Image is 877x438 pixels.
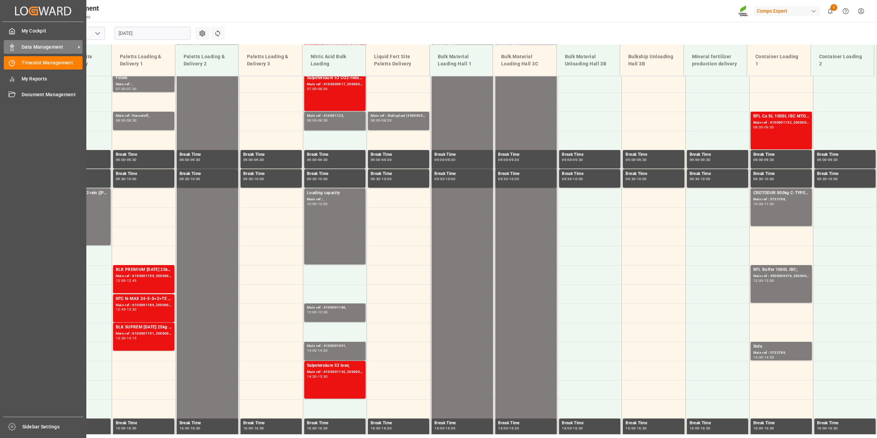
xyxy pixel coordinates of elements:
[764,177,774,180] div: 10:00
[823,3,838,19] button: show 2 new notifications
[763,279,764,282] div: -
[307,197,363,202] div: Main ref : ,
[116,331,172,337] div: Main ref : 6100001151, 2000001021;
[572,427,573,430] div: -
[307,82,363,87] div: Main ref : 6100000917, 2000000957;
[626,427,635,430] div: 16:00
[180,420,235,427] div: Break Time
[701,177,711,180] div: 10:00
[690,151,745,158] div: Break Time
[635,158,637,161] div: -
[125,337,126,340] div: -
[434,177,444,180] div: 09:30
[317,202,318,205] div: -
[254,177,264,180] div: 10:00
[307,119,317,122] div: 08:00
[382,177,392,180] div: 10:00
[189,427,190,430] div: -
[307,375,317,378] div: 14:30
[127,308,137,311] div: 13:30
[116,113,172,119] div: Main ref : Harnstoff,
[754,6,820,16] div: Compo Expert
[127,119,137,122] div: 08:30
[307,113,363,119] div: Main ref : 610001123,
[753,151,809,158] div: Break Time
[116,337,126,340] div: 13:30
[753,113,809,120] div: BFL Ca SL 1000L IBC MTO;DMPP 33,5% NTC redbrown 1100kg CON;DMPP 34,8% NTC Sol 1100kg CON;
[307,151,363,158] div: Break Time
[498,151,554,158] div: Break Time
[573,177,583,180] div: 10:00
[699,177,700,180] div: -
[116,427,126,430] div: 16:00
[753,171,809,177] div: Break Time
[4,72,83,85] a: My Reports
[127,158,137,161] div: 09:30
[318,375,328,378] div: 15:30
[181,50,233,70] div: Paletts Loading & Delivery 2
[753,120,809,126] div: Main ref : 6100001152, 2000000122;
[444,177,445,180] div: -
[626,420,681,427] div: Break Time
[116,324,172,331] div: BLK SUPREM [DATE] 25kg (x40) INT;BLK SUPREM [DATE] 50kg (x21) D,EN,FR,PL;BLK SUPREM [DATE]+3+TE B...
[637,427,647,430] div: 16:30
[764,427,774,430] div: 16:30
[307,362,363,369] div: Salpetersäure 53 lose;
[753,177,763,180] div: 09:30
[4,88,83,101] a: Document Management
[445,158,455,161] div: 09:30
[699,427,700,430] div: -
[127,427,137,430] div: 16:30
[244,50,297,70] div: Paletts Loading & Delivery 3
[307,305,363,311] div: Main ref : 6100001186,
[317,427,318,430] div: -
[753,350,809,356] div: Main ref : 5733789,
[254,158,264,161] div: 09:30
[508,158,509,161] div: -
[4,56,83,70] a: Timeslot Management
[22,423,84,430] span: Sidebar Settings
[180,158,189,161] div: 09:00
[435,50,487,70] div: Bulk Material Loading Hall 1
[828,427,838,430] div: 16:30
[117,50,170,70] div: Paletts Loading & Delivery 1
[817,177,827,180] div: 09:30
[318,158,328,161] div: 09:30
[626,171,681,177] div: Break Time
[125,158,126,161] div: -
[764,202,774,205] div: 11:00
[371,427,381,430] div: 16:00
[817,427,827,430] div: 16:00
[508,427,509,430] div: -
[253,158,254,161] div: -
[253,427,254,430] div: -
[318,202,328,205] div: 12:00
[738,5,749,17] img: Screenshot%202023-09-29%20at%2010.02.21.png_1712312052.png
[626,158,635,161] div: 09:00
[116,279,126,282] div: 12:00
[382,158,392,161] div: 09:30
[434,151,490,158] div: Break Time
[371,177,381,180] div: 09:30
[190,158,200,161] div: 09:30
[562,171,618,177] div: Break Time
[243,171,299,177] div: Break Time
[445,427,455,430] div: 16:30
[318,119,328,122] div: 08:30
[308,50,360,70] div: Nitric Acid Bulk Loading
[817,420,873,427] div: Break Time
[125,427,126,430] div: -
[635,177,637,180] div: -
[190,427,200,430] div: 16:30
[753,50,805,70] div: Container Loading 1
[509,158,519,161] div: 09:30
[753,343,809,350] div: Ibdu
[22,27,83,35] span: My Cockpit
[562,50,615,70] div: Bulk Material Unloading Hall 3B
[180,171,235,177] div: Break Time
[307,171,363,177] div: Break Time
[307,177,317,180] div: 09:30
[572,158,573,161] div: -
[371,171,427,177] div: Break Time
[307,343,363,349] div: Main ref : 6100001091,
